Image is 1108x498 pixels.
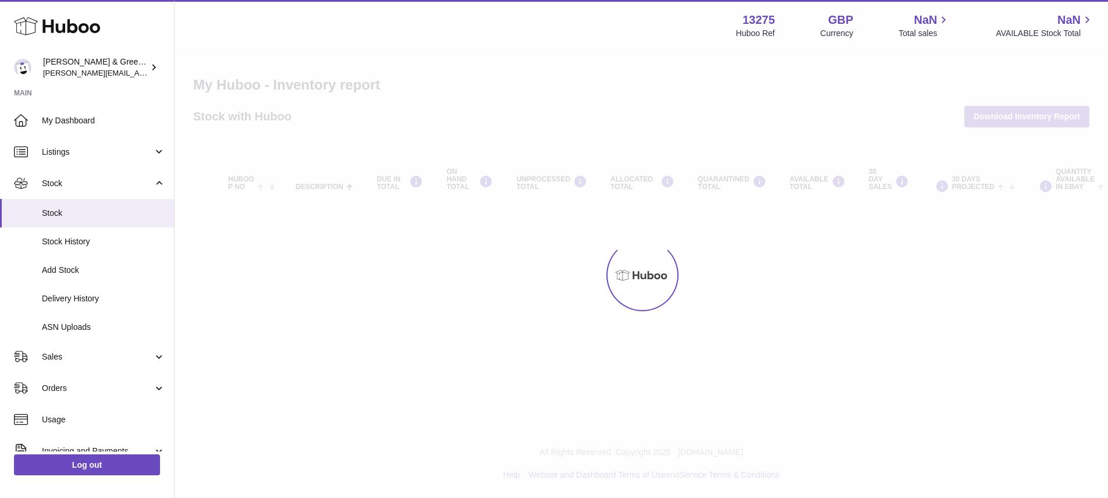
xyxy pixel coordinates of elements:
[42,383,153,394] span: Orders
[42,265,165,276] span: Add Stock
[821,28,854,39] div: Currency
[899,28,950,39] span: Total sales
[42,147,153,158] span: Listings
[828,12,853,28] strong: GBP
[43,56,148,79] div: [PERSON_NAME] & Green Ltd
[996,12,1094,39] a: NaN AVAILABLE Stock Total
[42,178,153,189] span: Stock
[42,351,153,362] span: Sales
[743,12,775,28] strong: 13275
[736,28,775,39] div: Huboo Ref
[914,12,937,28] span: NaN
[43,68,233,77] span: [PERSON_NAME][EMAIL_ADDRESS][DOMAIN_NAME]
[1057,12,1081,28] span: NaN
[42,446,153,457] span: Invoicing and Payments
[42,236,165,247] span: Stock History
[42,322,165,333] span: ASN Uploads
[42,208,165,219] span: Stock
[42,293,165,304] span: Delivery History
[899,12,950,39] a: NaN Total sales
[42,414,165,425] span: Usage
[42,115,165,126] span: My Dashboard
[14,454,160,475] a: Log out
[14,59,31,76] img: ellen@bluebadgecompany.co.uk
[996,28,1094,39] span: AVAILABLE Stock Total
